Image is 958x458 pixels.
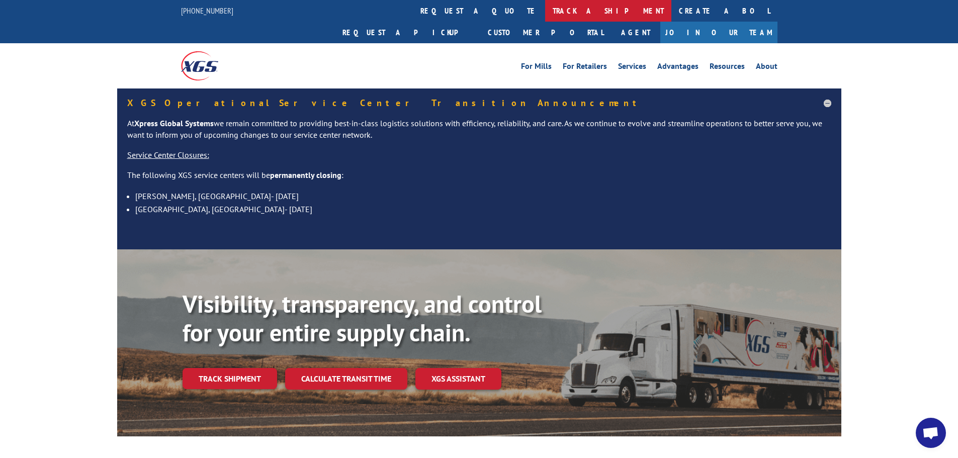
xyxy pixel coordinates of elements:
li: [GEOGRAPHIC_DATA], [GEOGRAPHIC_DATA]- [DATE] [135,203,831,216]
a: Resources [710,62,745,73]
p: At we remain committed to providing best-in-class logistics solutions with efficiency, reliabilit... [127,118,831,150]
a: Customer Portal [480,22,611,43]
a: For Mills [521,62,552,73]
a: About [756,62,777,73]
a: Open chat [916,418,946,448]
a: For Retailers [563,62,607,73]
u: Service Center Closures: [127,150,209,160]
li: [PERSON_NAME], [GEOGRAPHIC_DATA]- [DATE] [135,190,831,203]
a: Join Our Team [660,22,777,43]
a: Request a pickup [335,22,480,43]
b: Visibility, transparency, and control for your entire supply chain. [183,288,542,348]
a: [PHONE_NUMBER] [181,6,233,16]
strong: Xpress Global Systems [134,118,214,128]
p: The following XGS service centers will be : [127,169,831,190]
a: Advantages [657,62,699,73]
a: Track shipment [183,368,277,389]
a: XGS ASSISTANT [415,368,501,390]
a: Calculate transit time [285,368,407,390]
a: Agent [611,22,660,43]
h5: XGS Operational Service Center Transition Announcement [127,99,831,108]
a: Services [618,62,646,73]
strong: permanently closing [270,170,341,180]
